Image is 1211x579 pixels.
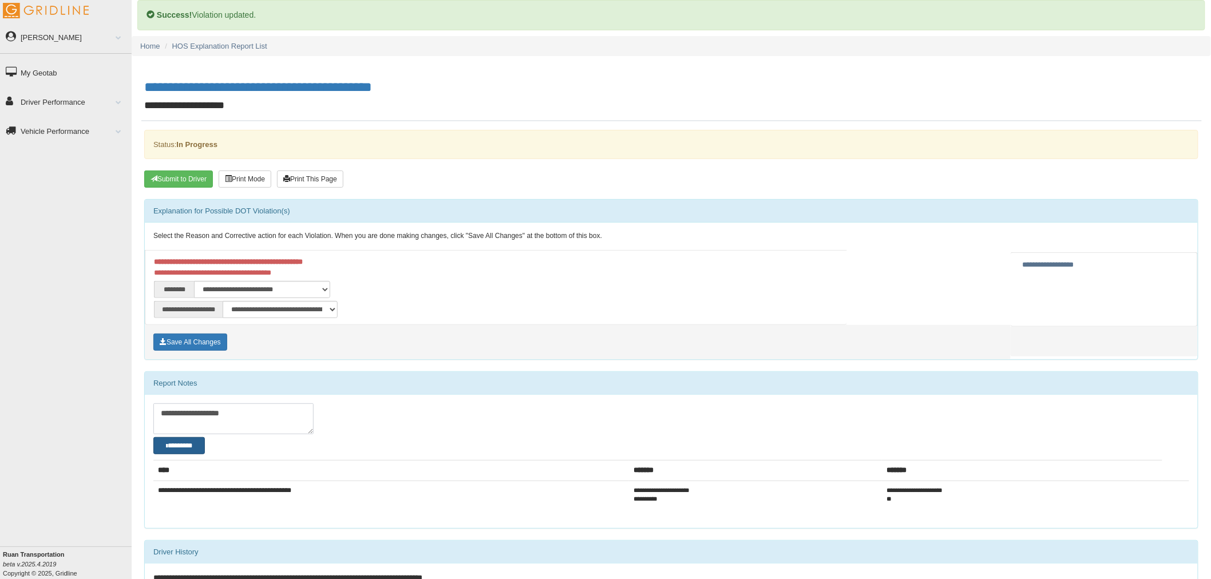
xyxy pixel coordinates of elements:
[3,3,89,18] img: Gridline
[145,223,1198,250] div: Select the Reason and Corrective action for each Violation. When you are done making changes, cli...
[153,334,227,351] button: Save
[153,437,205,454] button: Change Filter Options
[176,140,217,149] strong: In Progress
[144,130,1198,159] div: Status:
[157,10,192,19] b: Success!
[3,551,65,558] b: Ruan Transportation
[277,170,343,188] button: Print This Page
[172,42,267,50] a: HOS Explanation Report List
[145,541,1198,564] div: Driver History
[3,561,56,568] i: beta v.2025.4.2019
[144,170,213,188] button: Submit To Driver
[145,200,1198,223] div: Explanation for Possible DOT Violation(s)
[145,372,1198,395] div: Report Notes
[219,170,271,188] button: Print Mode
[140,42,160,50] a: Home
[3,550,132,578] div: Copyright © 2025, Gridline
